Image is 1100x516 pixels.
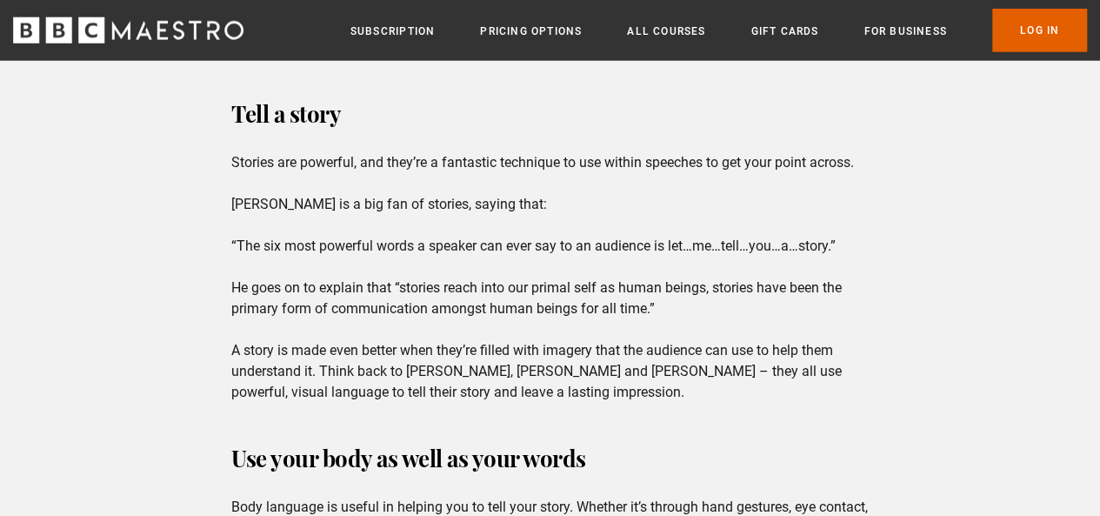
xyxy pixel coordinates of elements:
[627,23,705,40] a: All Courses
[13,17,243,44] svg: BBC Maestro
[863,23,946,40] a: For business
[750,23,818,40] a: Gift Cards
[350,9,1087,52] nav: Primary
[231,152,869,403] p: Stories are powerful, and they’re a fantastic technique to use within speeches to get your point ...
[350,23,435,40] a: Subscription
[231,438,869,479] h3: Use your body as well as your words
[231,93,869,135] h3: Tell a story
[992,9,1087,52] a: Log In
[480,23,582,40] a: Pricing Options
